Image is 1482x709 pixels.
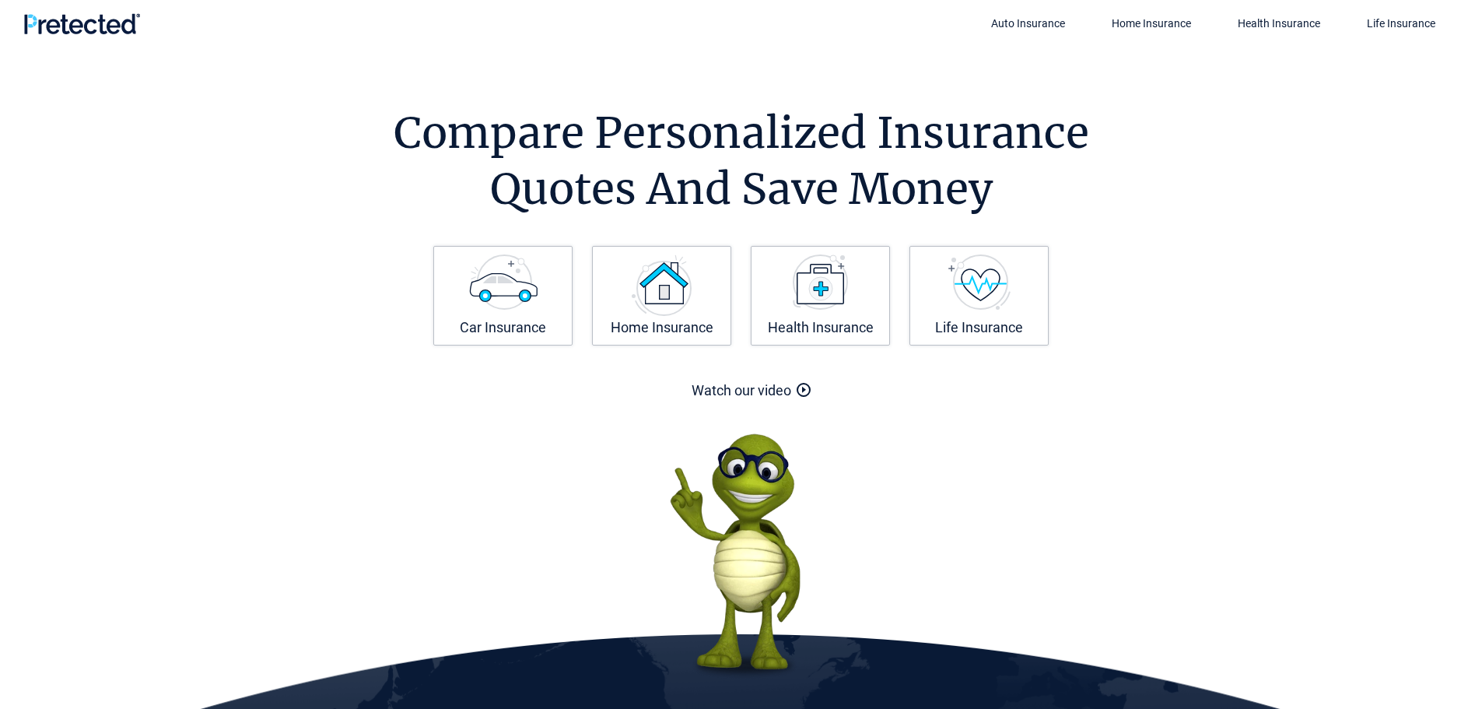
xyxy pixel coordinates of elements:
img: Pretected Logo [23,13,140,34]
h1: Compare Personalized Insurance Quotes And Save Money [310,105,1173,217]
a: Life Insurance [909,246,1049,346]
a: Home Insurance [592,246,731,346]
a: Watch our video [692,382,791,398]
img: Home Insurance [632,254,692,316]
img: Life Insurance [948,254,1011,310]
img: Perry the Turtle From Pretected [658,430,824,679]
img: Car Insurance [469,254,538,310]
img: Health Insurance [793,254,848,310]
a: Health Insurance [751,246,890,346]
a: Car Insurance [433,246,573,346]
